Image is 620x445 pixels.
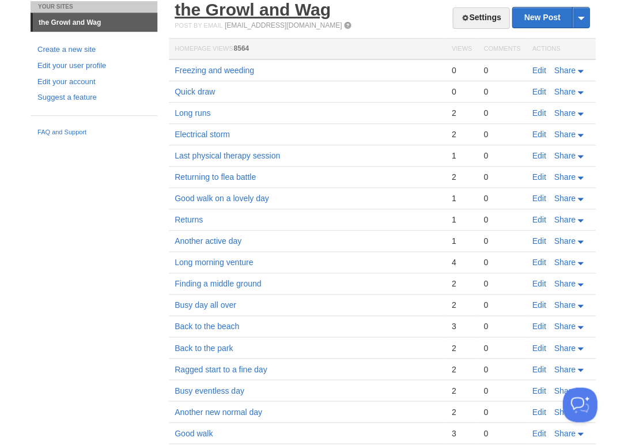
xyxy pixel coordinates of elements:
div: 1 [451,193,471,203]
a: Busy day all over [175,300,236,310]
a: FAQ and Support [37,127,150,138]
div: 1 [451,236,471,246]
a: Good walk [175,428,213,438]
span: Post by Email [175,22,222,29]
a: Quick draw [175,87,215,96]
span: 8564 [233,44,249,52]
span: Share [554,279,575,288]
span: Share [554,322,575,331]
th: Comments [478,39,526,60]
a: Edit [532,215,546,224]
div: 1 [451,150,471,161]
a: Suggest a feature [37,92,150,104]
div: 0 [451,65,471,76]
a: Create a new site [37,44,150,56]
div: 0 [483,172,520,182]
span: Share [554,130,575,139]
a: Edit [532,236,546,246]
a: Edit [532,108,546,118]
span: Share [554,172,575,182]
a: Back to the beach [175,322,239,331]
div: 0 [483,236,520,246]
span: Share [554,66,575,75]
a: Edit [532,386,546,395]
iframe: Help Scout Beacon - Open [562,387,597,422]
div: 2 [451,278,471,289]
a: Settings [452,7,509,29]
a: Ragged start to a fine day [175,364,267,374]
div: 1 [451,214,471,225]
a: Edit [532,300,546,310]
a: Edit [532,172,546,182]
span: Share [554,258,575,267]
a: Busy eventless day [175,386,244,395]
a: Edit [532,258,546,267]
div: 4 [451,257,471,267]
div: 0 [483,300,520,310]
a: Returns [175,215,203,224]
a: Another active day [175,236,241,246]
li: Your Sites [31,1,157,13]
th: Homepage Views [169,39,445,60]
a: Long runs [175,108,210,118]
span: Share [554,194,575,203]
a: Edit [532,428,546,438]
div: 0 [483,257,520,267]
th: Actions [526,39,595,60]
div: 0 [483,278,520,289]
div: 0 [483,385,520,395]
a: Edit [532,322,546,331]
a: Edit [532,343,546,352]
a: Back to the park [175,343,233,352]
div: 3 [451,428,471,438]
div: 2 [451,406,471,417]
a: Last physical therapy session [175,151,280,160]
a: Electrical storm [175,130,230,139]
a: Long morning venture [175,258,253,267]
a: Freezing and weeding [175,66,254,75]
a: [EMAIL_ADDRESS][DOMAIN_NAME] [225,21,342,29]
a: Returning to flea battle [175,172,256,182]
div: 2 [451,129,471,139]
div: 0 [483,428,520,438]
a: Edit [532,194,546,203]
div: 0 [483,193,520,203]
a: Finding a middle ground [175,279,261,288]
span: Share [554,108,575,118]
div: 0 [483,364,520,374]
a: Good walk on a lovely day [175,194,269,203]
a: Edit [532,151,546,160]
a: Another new normal day [175,407,262,416]
div: 0 [451,86,471,97]
div: 0 [483,342,520,353]
div: 0 [483,65,520,76]
span: Share [554,386,575,395]
a: Edit [532,130,546,139]
span: Share [554,215,575,224]
div: 0 [483,321,520,331]
a: Edit [532,279,546,288]
a: Edit [532,66,546,75]
a: Edit your user profile [37,60,150,72]
a: Edit [532,364,546,374]
a: Edit [532,87,546,96]
th: Views [445,39,477,60]
div: 2 [451,342,471,353]
span: Share [554,364,575,374]
div: 2 [451,172,471,182]
div: 0 [483,129,520,139]
a: Edit [532,407,546,416]
span: Share [554,343,575,352]
div: 2 [451,364,471,374]
a: New Post [512,7,589,28]
span: Share [554,151,575,160]
div: 0 [483,86,520,97]
div: 0 [483,108,520,118]
div: 0 [483,150,520,161]
span: Share [554,300,575,310]
a: Edit your account [37,76,150,88]
a: the Growl and Wag [33,13,157,32]
div: 3 [451,321,471,331]
span: Share [554,87,575,96]
div: 2 [451,108,471,118]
